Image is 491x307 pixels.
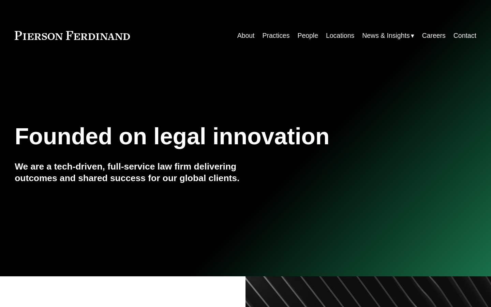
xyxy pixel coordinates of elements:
h4: We are a tech-driven, full-service law firm delivering outcomes and shared success for our global... [15,161,245,184]
h1: Founded on legal innovation [15,123,399,150]
a: Practices [262,29,289,42]
span: News & Insights [362,30,410,42]
a: folder dropdown [362,29,414,42]
a: Careers [422,29,446,42]
a: About [237,29,255,42]
a: Contact [453,29,476,42]
a: Locations [326,29,354,42]
a: People [297,29,318,42]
